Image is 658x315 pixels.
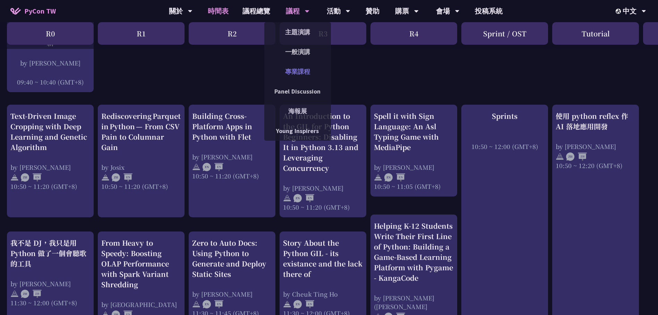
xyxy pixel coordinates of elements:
[264,24,331,40] a: 主題演講
[556,142,635,151] div: by [PERSON_NAME]
[293,300,314,308] img: ENEN.5a408d1.svg
[384,173,405,182] img: ENEN.5a408d1.svg
[101,111,181,191] a: Rediscovering Parquet in Python — From CSV Pain to Columnar Gain by Josix 10:50 ~ 11:20 (GMT+8)
[112,173,133,182] img: ZHEN.371966e.svg
[264,103,331,119] a: 海報展
[21,173,42,182] img: ZHEN.371966e.svg
[465,111,545,121] div: Sprints
[283,300,291,308] img: svg+xml;base64,PHN2ZyB4bWxucz0iaHR0cDovL3d3dy53My5vcmcvMjAwMC9zdmciIHdpZHRoPSIyNCIgaGVpZ2h0PSIyNC...
[374,163,454,172] div: by [PERSON_NAME]
[370,22,457,45] div: R4
[192,152,272,161] div: by [PERSON_NAME]
[283,111,363,173] div: An Introduction to the GIL for Python Beginners: Disabling It in Python 3.13 and Leveraging Concu...
[10,59,90,67] div: by [PERSON_NAME]
[552,22,639,45] div: Tutorial
[10,78,90,86] div: 09:40 ~ 10:40 (GMT+8)
[283,290,363,298] div: by Cheuk Ting Ho
[101,111,181,152] div: Rediscovering Parquet in Python — From CSV Pain to Columnar Gain
[10,298,90,307] div: 11:30 ~ 12:00 (GMT+8)
[264,63,331,80] a: 專業課程
[264,83,331,99] a: Panel Discussion
[293,194,314,202] img: ENEN.5a408d1.svg
[374,111,454,152] div: Spell it with Sign Language: An Asl Typing Game with MediaPipe
[21,290,42,298] img: ZHZH.38617ef.svg
[566,152,587,161] img: ZHZH.38617ef.svg
[374,294,454,311] div: by [PERSON_NAME] ([PERSON_NAME]
[192,172,272,180] div: 10:50 ~ 11:20 (GMT+8)
[10,290,19,298] img: svg+xml;base64,PHN2ZyB4bWxucz0iaHR0cDovL3d3dy53My5vcmcvMjAwMC9zdmciIHdpZHRoPSIyNCIgaGVpZ2h0PSIyNC...
[10,182,90,191] div: 10:50 ~ 11:20 (GMT+8)
[192,238,272,279] div: Zero to Auto Docs: Using Python to Generate and Deploy Static Sites
[556,152,564,161] img: svg+xml;base64,PHN2ZyB4bWxucz0iaHR0cDovL3d3dy53My5vcmcvMjAwMC9zdmciIHdpZHRoPSIyNCIgaGVpZ2h0PSIyNC...
[10,279,90,288] div: by [PERSON_NAME]
[203,300,223,308] img: ENEN.5a408d1.svg
[10,238,90,307] a: 我不是 DJ，我只是用 Python 做了一個會聽歌的工具 by [PERSON_NAME] 11:30 ~ 12:00 (GMT+8)
[10,17,90,86] a: 當科技走進球場：21世紀運動數據科技的發展與創新 by [PERSON_NAME] 09:40 ~ 10:40 (GMT+8)
[616,9,623,14] img: Locale Icon
[283,194,291,202] img: svg+xml;base64,PHN2ZyB4bWxucz0iaHR0cDovL3d3dy53My5vcmcvMjAwMC9zdmciIHdpZHRoPSIyNCIgaGVpZ2h0PSIyNC...
[101,300,181,309] div: by [GEOGRAPHIC_DATA]
[374,173,382,182] img: svg+xml;base64,PHN2ZyB4bWxucz0iaHR0cDovL3d3dy53My5vcmcvMjAwMC9zdmciIHdpZHRoPSIyNCIgaGVpZ2h0PSIyNC...
[264,44,331,60] a: 一般演講
[264,123,331,139] a: Young Inspirers
[374,182,454,191] div: 10:50 ~ 11:05 (GMT+8)
[7,22,94,45] div: R0
[10,111,90,191] a: Text-Driven Image Cropping with Deep Learning and Genetic Algorithm by [PERSON_NAME] 10:50 ~ 11:2...
[556,111,635,170] a: 使用 python reflex 作 AI 落地應用開發 by [PERSON_NAME] 10:50 ~ 12:20 (GMT+8)
[556,111,635,132] div: 使用 python reflex 作 AI 落地應用開發
[283,238,363,279] div: Story About the Python GIL - its existance and the lack there of
[189,22,275,45] div: R2
[283,184,363,192] div: by [PERSON_NAME]
[98,22,185,45] div: R1
[101,163,181,172] div: by Josix
[192,111,272,142] div: Building Cross-Platform Apps in Python with Flet
[192,300,200,308] img: svg+xml;base64,PHN2ZyB4bWxucz0iaHR0cDovL3d3dy53My5vcmcvMjAwMC9zdmciIHdpZHRoPSIyNCIgaGVpZ2h0PSIyNC...
[10,111,90,152] div: Text-Driven Image Cropping with Deep Learning and Genetic Algorithm
[101,182,181,191] div: 10:50 ~ 11:20 (GMT+8)
[465,142,545,151] div: 10:50 ~ 12:00 (GMT+8)
[101,238,181,290] div: From Heavy to Speedy: Boosting OLAP Performance with Spark Variant Shredding
[10,8,21,15] img: Home icon of PyCon TW 2025
[192,111,272,180] a: Building Cross-Platform Apps in Python with Flet by [PERSON_NAME] 10:50 ~ 11:20 (GMT+8)
[10,238,90,269] div: 我不是 DJ，我只是用 Python 做了一個會聽歌的工具
[374,221,454,283] div: Helping K-12 Students Write Their First Line of Python: Building a Game-Based Learning Platform w...
[3,2,63,20] a: PyCon TW
[283,203,363,211] div: 10:50 ~ 11:20 (GMT+8)
[192,290,272,298] div: by [PERSON_NAME]
[10,163,90,172] div: by [PERSON_NAME]
[24,6,56,16] span: PyCon TW
[374,111,454,191] a: Spell it with Sign Language: An Asl Typing Game with MediaPipe by [PERSON_NAME] 10:50 ~ 11:05 (GM...
[283,111,363,211] a: An Introduction to the GIL for Python Beginners: Disabling It in Python 3.13 and Leveraging Concu...
[10,173,19,182] img: svg+xml;base64,PHN2ZyB4bWxucz0iaHR0cDovL3d3dy53My5vcmcvMjAwMC9zdmciIHdpZHRoPSIyNCIgaGVpZ2h0PSIyNC...
[192,163,200,171] img: svg+xml;base64,PHN2ZyB4bWxucz0iaHR0cDovL3d3dy53My5vcmcvMjAwMC9zdmciIHdpZHRoPSIyNCIgaGVpZ2h0PSIyNC...
[203,163,223,171] img: ENEN.5a408d1.svg
[101,173,110,182] img: svg+xml;base64,PHN2ZyB4bWxucz0iaHR0cDovL3d3dy53My5vcmcvMjAwMC9zdmciIHdpZHRoPSIyNCIgaGVpZ2h0PSIyNC...
[556,161,635,170] div: 10:50 ~ 12:20 (GMT+8)
[461,22,548,45] div: Sprint / OST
